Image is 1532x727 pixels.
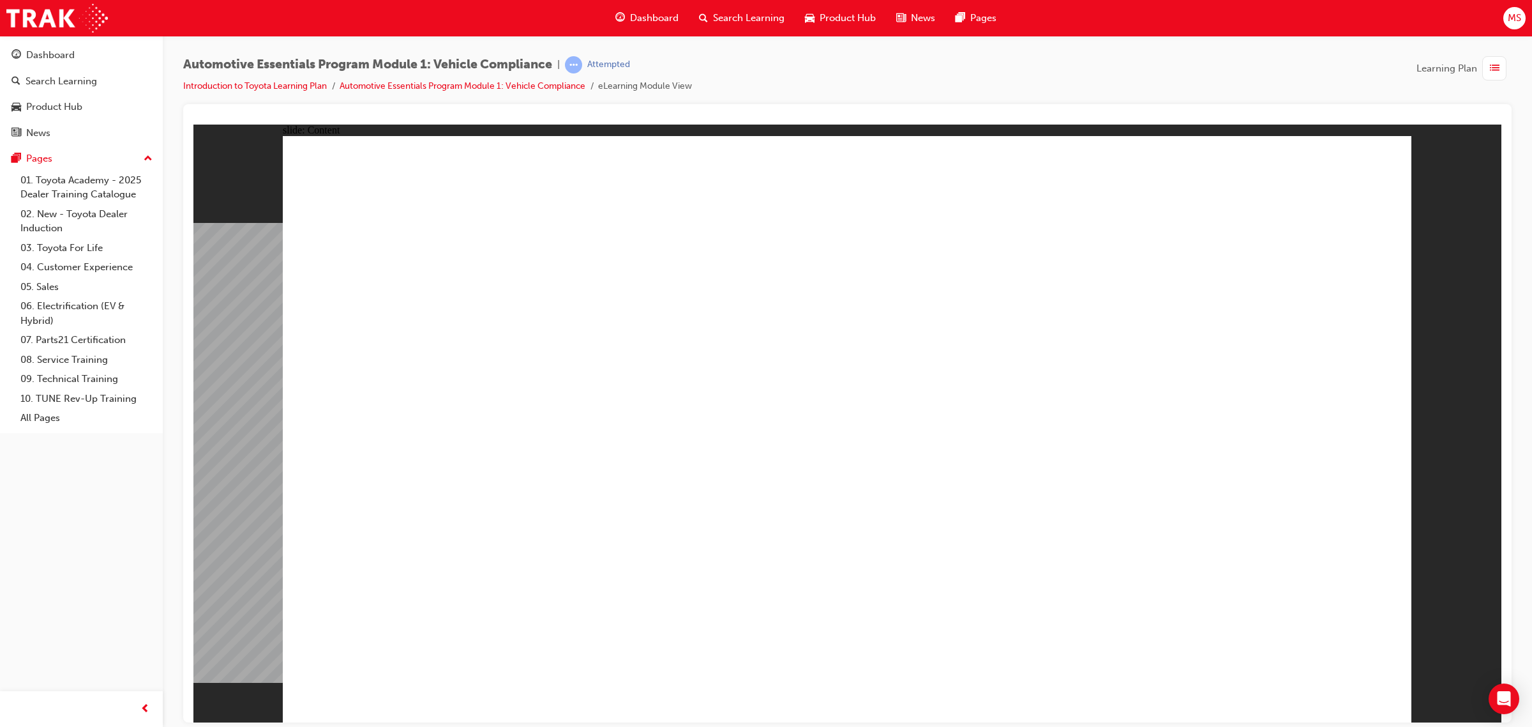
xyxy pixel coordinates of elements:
[587,59,630,71] div: Attempted
[15,171,158,204] a: 01. Toyota Academy - 2025 Dealer Training Catalogue
[795,5,886,31] a: car-iconProduct Hub
[11,102,21,113] span: car-icon
[630,11,679,26] span: Dashboard
[945,5,1007,31] a: pages-iconPages
[11,50,21,61] span: guage-icon
[26,151,52,166] div: Pages
[1503,7,1526,29] button: MS
[5,70,158,93] a: Search Learning
[1489,684,1519,714] div: Open Intercom Messenger
[15,277,158,297] a: 05. Sales
[140,701,150,717] span: prev-icon
[1508,11,1521,26] span: MS
[689,5,795,31] a: search-iconSearch Learning
[970,11,996,26] span: Pages
[5,95,158,119] a: Product Hub
[699,10,708,26] span: search-icon
[5,41,158,147] button: DashboardSearch LearningProduct HubNews
[5,121,158,145] a: News
[896,10,906,26] span: news-icon
[805,10,815,26] span: car-icon
[26,48,75,63] div: Dashboard
[598,79,692,94] li: eLearning Module View
[956,10,965,26] span: pages-icon
[11,128,21,139] span: news-icon
[615,10,625,26] span: guage-icon
[183,80,327,91] a: Introduction to Toyota Learning Plan
[565,56,582,73] span: learningRecordVerb_ATTEMPT-icon
[144,151,153,167] span: up-icon
[15,204,158,238] a: 02. New - Toyota Dealer Induction
[15,257,158,277] a: 04. Customer Experience
[713,11,785,26] span: Search Learning
[15,408,158,428] a: All Pages
[11,153,21,165] span: pages-icon
[5,147,158,171] button: Pages
[5,43,158,67] a: Dashboard
[15,369,158,389] a: 09. Technical Training
[26,74,97,89] div: Search Learning
[11,76,20,88] span: search-icon
[26,100,82,114] div: Product Hub
[820,11,876,26] span: Product Hub
[15,238,158,258] a: 03. Toyota For Life
[1490,61,1499,77] span: list-icon
[183,57,552,72] span: Automotive Essentials Program Module 1: Vehicle Compliance
[886,5,945,31] a: news-iconNews
[605,5,689,31] a: guage-iconDashboard
[340,80,585,91] a: Automotive Essentials Program Module 1: Vehicle Compliance
[557,57,560,72] span: |
[1416,61,1477,76] span: Learning Plan
[15,330,158,350] a: 07. Parts21 Certification
[26,126,50,141] div: News
[1416,56,1512,80] button: Learning Plan
[15,350,158,370] a: 08. Service Training
[15,389,158,409] a: 10. TUNE Rev-Up Training
[15,296,158,330] a: 06. Electrification (EV & Hybrid)
[911,11,935,26] span: News
[6,4,108,33] img: Trak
